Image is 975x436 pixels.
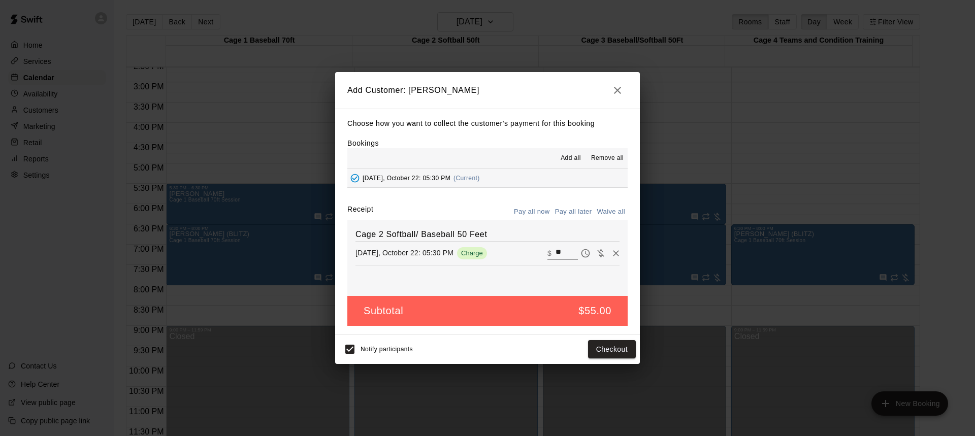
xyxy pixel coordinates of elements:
[347,171,363,186] button: Added - Collect Payment
[561,153,581,163] span: Add all
[453,175,480,182] span: (Current)
[547,248,551,258] p: $
[347,169,628,188] button: Added - Collect Payment[DATE], October 22: 05:30 PM(Current)
[593,248,608,257] span: Waive payment
[578,304,611,318] h5: $55.00
[555,150,587,166] button: Add all
[578,248,593,257] span: Pay later
[511,204,552,220] button: Pay all now
[591,153,624,163] span: Remove all
[594,204,628,220] button: Waive all
[457,249,487,257] span: Charge
[608,246,624,261] button: Remove
[588,340,636,359] button: Checkout
[347,139,379,147] label: Bookings
[363,175,450,182] span: [DATE], October 22: 05:30 PM
[587,150,628,166] button: Remove all
[552,204,595,220] button: Pay all later
[355,248,453,258] p: [DATE], October 22: 05:30 PM
[355,228,620,241] h6: Cage 2 Softball/ Baseball 50 Feet
[347,204,373,220] label: Receipt
[347,117,628,130] p: Choose how you want to collect the customer's payment for this booking
[361,346,413,353] span: Notify participants
[335,72,640,109] h2: Add Customer: [PERSON_NAME]
[364,304,403,318] h5: Subtotal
